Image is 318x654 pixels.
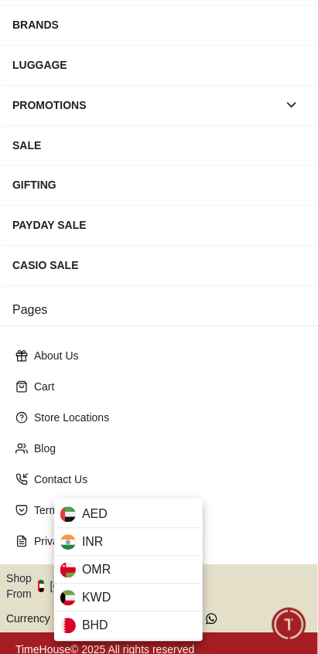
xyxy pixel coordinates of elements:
span: OMR [82,561,111,580]
span: KWD [82,589,111,608]
span: INR [82,533,104,552]
span: AED [82,506,108,524]
span: BHD [82,617,108,635]
div: Chat Widget [272,608,306,642]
